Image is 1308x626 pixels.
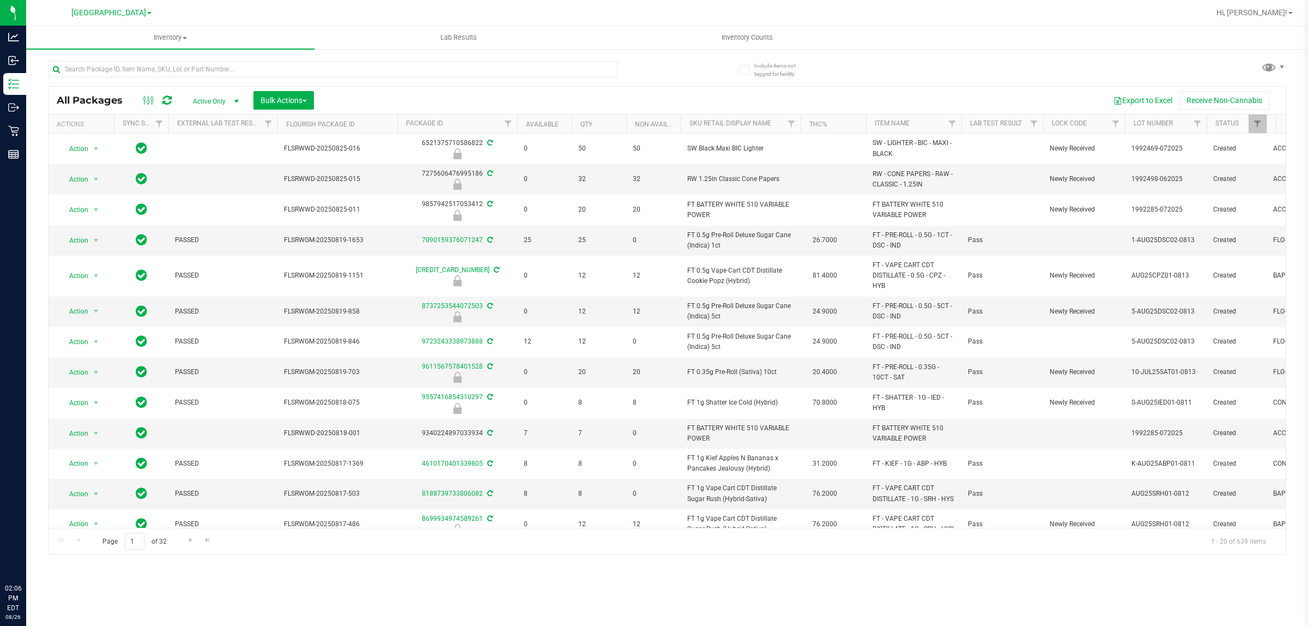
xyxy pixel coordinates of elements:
[524,143,565,154] span: 0
[59,426,89,441] span: Action
[1131,459,1200,469] span: K-AUG25ABP01-0811
[968,398,1037,408] span: Pass
[1107,115,1125,133] a: Filter
[136,364,147,380] span: In Sync
[578,270,620,281] span: 12
[873,260,955,292] span: FT - VAPE CART CDT DISTILLATE - 0.5G - CPZ - HYB
[8,79,19,89] inline-svg: Inventory
[873,332,955,352] span: FT - PRE-ROLL - 0.5G - 5CT - DSC - IND
[59,486,89,502] span: Action
[89,172,103,187] span: select
[633,306,674,317] span: 12
[59,304,89,319] span: Action
[486,460,493,467] span: Sync from Compliance System
[136,202,147,217] span: In Sync
[524,459,565,469] span: 8
[524,235,565,245] span: 25
[633,519,674,529] span: 12
[11,539,44,571] iframe: Resource center
[284,306,391,317] span: FLSRWGM-20250819-858
[1131,306,1200,317] span: 5-AUG25DSC02-0813
[807,232,843,248] span: 26.7000
[687,483,794,504] span: FT 1g Vape Cart CDT Distillate Sugar Rush (Hybrid-Sativa)
[396,524,519,535] div: Newly Received
[1213,204,1260,215] span: Created
[286,121,355,128] a: Flourish Package ID
[175,398,271,408] span: PASSED
[1025,115,1043,133] a: Filter
[125,533,144,550] input: 1
[486,302,493,310] span: Sync from Compliance System
[59,202,89,218] span: Action
[873,169,955,190] span: RW - CONE PAPERS - RAW - CLASSIC - 1.25IN
[57,94,134,106] span: All Packages
[687,423,794,444] span: FT BATTERY WHITE 510 VARIABLE POWER
[136,268,147,283] span: In Sync
[5,583,21,613] p: 02:06 PM EDT
[578,367,620,377] span: 20
[136,141,147,156] span: In Sync
[123,119,165,127] a: Sync Status
[1050,270,1118,281] span: Newly Received
[754,62,809,78] span: Include items not tagged for facility
[873,230,955,251] span: FT - PRE-ROLL - 0.5G - 1CT - DSC - IND
[1216,8,1287,17] span: Hi, [PERSON_NAME]!
[1213,519,1260,529] span: Created
[422,393,483,401] a: 9557416854310297
[200,533,216,547] a: Go to the last page
[8,125,19,136] inline-svg: Retail
[1213,174,1260,184] span: Created
[1189,115,1207,133] a: Filter
[492,266,499,274] span: Sync from Compliance System
[1052,119,1087,127] a: Lock Code
[578,428,620,438] span: 7
[1050,143,1118,154] span: Newly Received
[284,235,391,245] span: FLSRWGM-20250819-1653
[486,393,493,401] span: Sync from Compliance System
[175,519,271,529] span: PASSED
[1213,336,1260,347] span: Created
[1131,143,1200,154] span: 1992469-072025
[175,336,271,347] span: PASSED
[783,115,801,133] a: Filter
[807,334,843,350] span: 24.9000
[524,489,565,499] span: 8
[578,174,620,184] span: 32
[416,266,489,274] a: [CREDIT_CARD_NUMBER]
[71,8,146,17] span: [GEOGRAPHIC_DATA]
[968,489,1037,499] span: Pass
[1213,270,1260,281] span: Created
[422,236,483,244] a: 7090159376071247
[968,519,1037,529] span: Pass
[175,235,271,245] span: PASSED
[486,490,493,497] span: Sync from Compliance System
[89,516,103,532] span: select
[875,119,910,127] a: Item Name
[284,270,391,281] span: FLSRWGM-20250819-1151
[89,268,103,284] span: select
[687,200,794,220] span: FT BATTERY WHITE 510 VARIABLE POWER
[633,489,674,499] span: 0
[809,121,827,128] a: THC%
[499,115,517,133] a: Filter
[284,428,391,438] span: FLSRWWD-20250818-001
[284,459,391,469] span: FLSRWGM-20250817-1369
[578,204,620,215] span: 20
[633,367,674,377] span: 20
[1050,367,1118,377] span: Newly Received
[396,275,519,286] div: Newly Received
[635,121,683,128] a: Non-Available
[687,398,794,408] span: FT 1g Shatter Ice Cold (Hybrid)
[633,204,674,215] span: 20
[26,33,314,43] span: Inventory
[633,428,674,438] span: 0
[259,115,277,133] a: Filter
[707,33,788,43] span: Inventory Counts
[1131,489,1200,499] span: AUG25SRH01-0812
[284,174,391,184] span: FLSRWWD-20250825-015
[183,533,198,547] a: Go to the next page
[59,334,89,350] span: Action
[89,365,103,380] span: select
[426,33,492,43] span: Lab Results
[633,398,674,408] span: 8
